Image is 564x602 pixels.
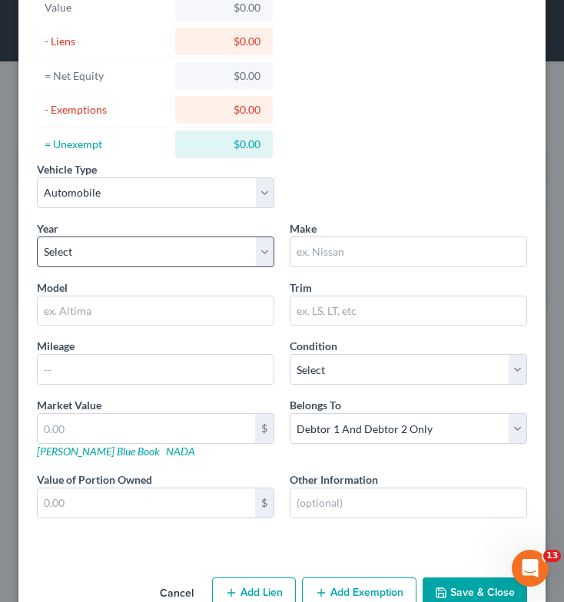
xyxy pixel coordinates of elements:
iframe: Intercom live chat [512,550,549,587]
input: 0.00 [38,414,255,443]
label: Vehicle Type [37,161,97,177]
a: NADA [166,445,195,458]
div: $0.00 [187,137,260,152]
input: ex. Altima [38,296,274,326]
div: - Exemptions [45,102,169,117]
div: $0.00 [187,68,260,84]
span: Belongs To [290,399,341,412]
label: Value of Portion Owned [37,471,152,488]
div: = Net Equity [45,68,169,84]
div: $0.00 [187,102,260,117]
span: 13 [543,550,561,562]
input: ex. LS, LT, etc [290,296,526,326]
div: $ [255,414,274,443]
label: Year [37,220,58,237]
input: (optional) [290,488,526,518]
div: - Liens [45,34,169,49]
div: $0.00 [187,34,260,49]
a: [PERSON_NAME] Blue Book [37,445,160,458]
span: Make [290,222,317,235]
label: Market Value [37,397,101,413]
label: Mileage [37,338,75,354]
input: ex. Nissan [290,237,526,266]
input: 0.00 [38,488,255,518]
label: Other Information [290,471,378,488]
input: -- [38,355,274,384]
label: Model [37,279,68,296]
div: $ [255,488,274,518]
label: Condition [290,338,337,354]
div: = Unexempt [45,137,169,152]
label: Trim [290,279,312,296]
